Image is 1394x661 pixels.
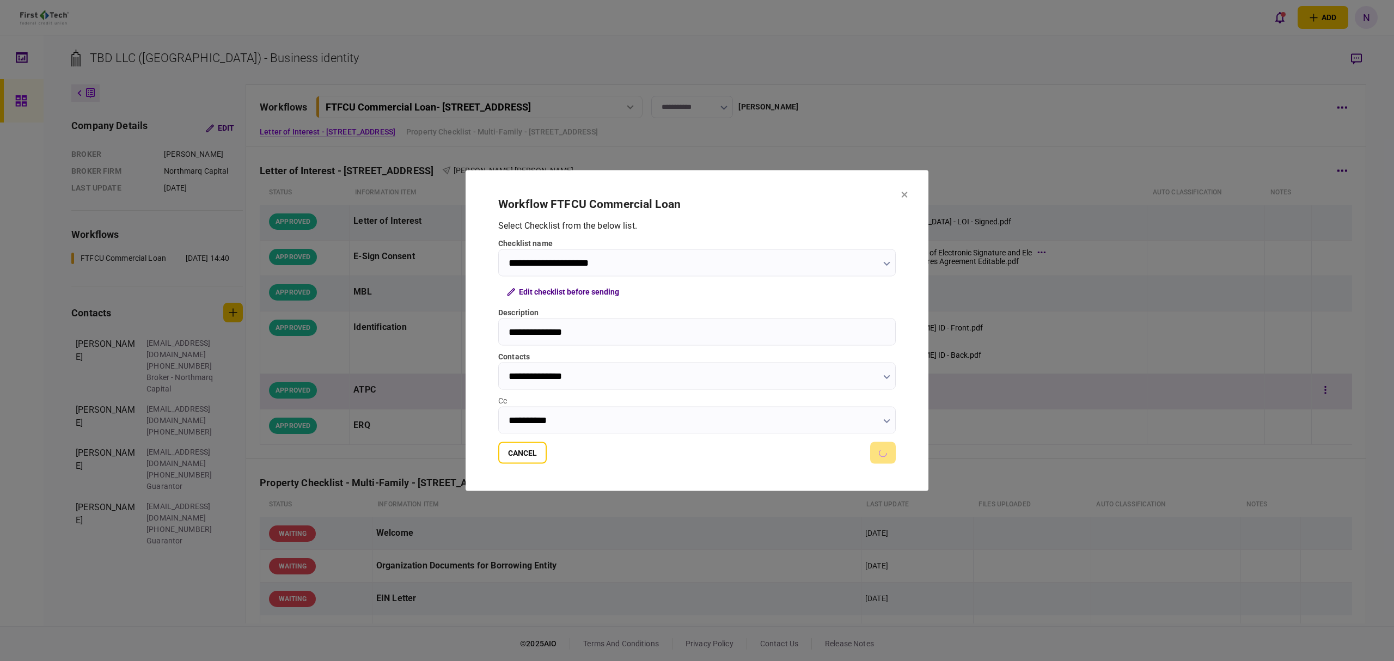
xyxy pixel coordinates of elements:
[498,238,896,249] label: checklist name
[498,395,896,407] div: Cc
[498,198,896,211] h2: workflow FTFCU Commercial Loan
[498,219,896,232] div: Select Checklist from the below list .
[498,319,896,346] input: Description
[498,351,896,363] label: contacts
[498,363,896,390] input: contacts
[498,282,628,302] button: Edit checklist before sending
[498,249,896,277] input: checklist name
[498,442,547,464] button: Cancel
[498,307,896,319] label: Description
